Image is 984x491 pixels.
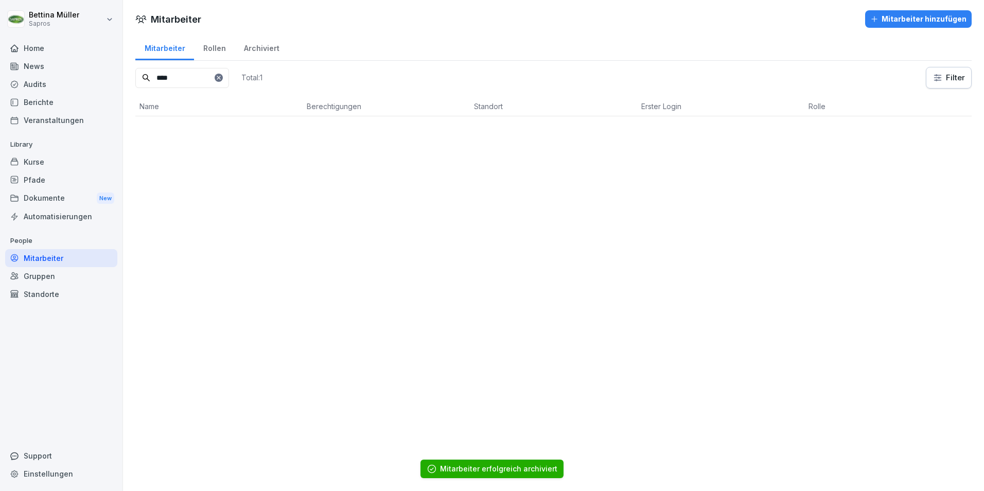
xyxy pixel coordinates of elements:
th: Name [135,97,303,116]
h1: Mitarbeiter [151,12,201,26]
p: Bettina Müller [29,11,79,20]
button: Filter [926,67,971,88]
a: News [5,57,117,75]
a: Mitarbeiter [5,249,117,267]
a: DokumenteNew [5,189,117,208]
a: Automatisierungen [5,207,117,225]
p: People [5,233,117,249]
p: Total: 1 [241,73,262,82]
a: Einstellungen [5,465,117,483]
th: Standort [470,97,637,116]
a: Audits [5,75,117,93]
div: New [97,192,114,204]
a: Home [5,39,117,57]
a: Veranstaltungen [5,111,117,129]
button: Mitarbeiter hinzufügen [865,10,972,28]
a: Mitarbeiter [135,34,194,60]
div: Filter [933,73,965,83]
a: Berichte [5,93,117,111]
th: Rolle [804,97,972,116]
div: Support [5,447,117,465]
th: Erster Login [637,97,804,116]
p: Library [5,136,117,153]
p: Sapros [29,20,79,27]
a: Rollen [194,34,235,60]
div: Mitarbeiter erfolgreich archiviert [440,464,557,474]
a: Archiviert [235,34,288,60]
a: Kurse [5,153,117,171]
th: Berechtigungen [303,97,470,116]
div: Dokumente [5,189,117,208]
a: Gruppen [5,267,117,285]
a: Standorte [5,285,117,303]
a: Pfade [5,171,117,189]
div: Mitarbeiter hinzufügen [870,13,967,25]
